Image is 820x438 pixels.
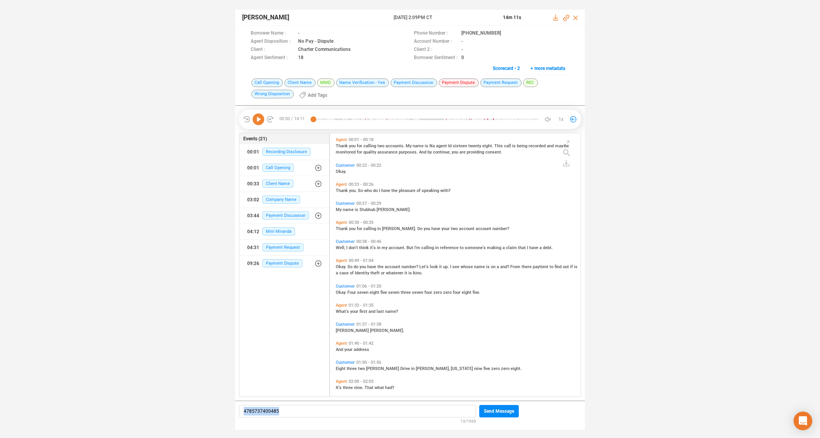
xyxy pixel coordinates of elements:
[347,341,375,346] span: 01:40 - 01:42
[394,14,494,21] span: [DATE] 2:09PM CT
[539,245,543,250] span: a
[443,264,450,269] span: up.
[336,322,355,327] span: Customer
[433,150,452,155] span: continue,
[243,135,267,142] span: Events (21)
[388,290,401,295] span: seven
[239,144,329,160] button: 00:01Recording Disclosure
[358,366,366,371] span: two
[343,207,355,212] span: name
[465,245,487,250] span: someone's
[336,270,339,276] span: a
[555,114,566,125] button: 1x
[441,226,451,231] span: your
[430,264,439,269] span: look
[473,290,480,295] span: five.
[239,208,329,223] button: 03:44Payment Discussion
[364,188,373,193] span: who
[336,245,346,250] span: Well,
[550,264,555,269] span: to
[365,385,375,390] span: That
[343,385,354,390] span: three
[336,207,343,212] span: My
[419,150,427,155] span: And
[355,239,383,244] span: 00:38 - 00:46
[336,290,347,295] span: Okay.
[317,79,335,87] span: MMD
[414,54,457,62] span: Borrower Sentiment :
[239,192,329,208] button: 03:02Company Name
[368,309,377,314] span: and
[247,225,259,238] div: 04:12
[500,264,510,269] span: and?
[308,89,327,101] span: Add Tags
[453,290,462,295] span: four
[460,245,465,250] span: to
[511,366,522,371] span: eight.
[452,264,461,269] span: see
[417,226,424,231] span: Do
[497,264,500,269] span: a
[467,150,485,155] span: providing
[370,270,381,276] span: theft
[401,290,412,295] span: three
[344,347,354,352] span: your
[363,226,377,231] span: calling
[262,164,294,172] span: Call Opening
[493,62,520,75] span: Scorecard • 2
[251,90,294,98] span: Wrong Disposition
[274,113,313,125] span: 00:00 / 14:11
[461,38,463,46] span: -
[518,245,527,250] span: that
[461,417,476,424] span: 13/1000
[349,143,357,148] span: you
[347,264,354,269] span: So
[503,15,521,20] span: 14m 11s
[440,245,460,250] span: reference
[486,264,491,269] span: is
[363,143,377,148] span: calling
[239,160,329,176] button: 00:01Call Opening
[512,143,517,148] span: is
[506,245,518,250] span: claim
[251,38,294,46] span: Agent Disposition :
[526,62,569,75] button: + more metadata
[359,207,377,212] span: Stubhub
[502,245,506,250] span: a
[494,143,504,148] span: This
[354,347,369,352] span: address
[483,366,491,371] span: five
[336,360,355,365] span: Customer
[336,169,346,174] span: Okay.
[336,366,347,371] span: Eight
[421,245,435,250] span: calling
[414,46,457,54] span: Client 2 :
[555,264,563,269] span: find
[377,264,385,269] span: the
[382,245,389,250] span: my
[479,405,519,417] button: Send Message
[414,30,457,38] span: Phone Number :
[377,150,399,155] span: assurance
[336,163,355,168] span: Customer
[453,143,468,148] span: sixteen
[474,264,486,269] span: name
[385,264,401,269] span: account
[336,347,344,352] span: And
[484,405,514,417] span: Send Message
[262,243,304,251] span: Payment Request
[379,188,381,193] span: I
[424,290,433,295] span: four
[377,143,386,148] span: two
[440,188,450,193] span: with?
[336,150,357,155] span: monitored
[411,366,416,371] span: in
[298,54,304,62] span: 18
[389,245,407,250] span: account.
[375,385,385,390] span: what
[346,245,349,250] span: I
[363,150,377,155] span: quality
[357,290,370,295] span: seven
[357,226,363,231] span: for
[570,264,574,269] span: if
